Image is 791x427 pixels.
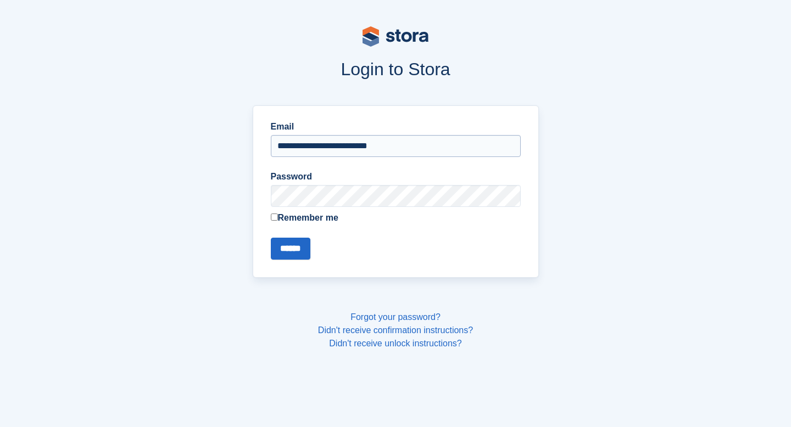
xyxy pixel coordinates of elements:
input: Remember me [271,214,278,221]
label: Password [271,170,521,183]
a: Didn't receive confirmation instructions? [318,325,473,335]
label: Remember me [271,211,521,224]
label: Email [271,120,521,133]
a: Forgot your password? [350,312,441,322]
h1: Login to Stora [43,59,748,79]
img: stora-logo-53a41332b3708ae10de48c4981b4e9114cc0af31d8433b30ea865607fb682f29.svg [363,26,428,47]
a: Didn't receive unlock instructions? [329,339,461,348]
